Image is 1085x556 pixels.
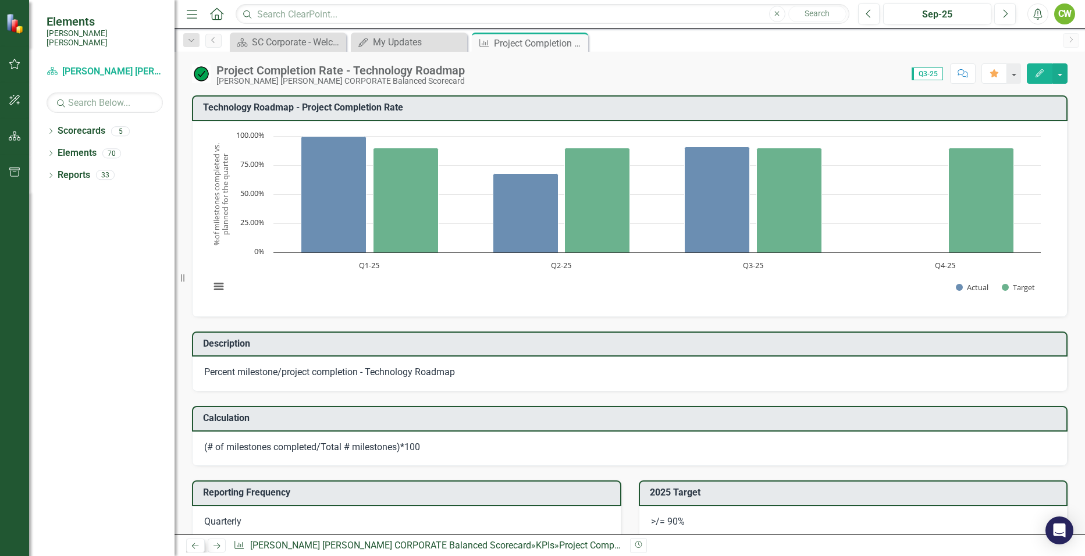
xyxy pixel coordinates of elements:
g: Target, bar series 2 of 2 with 4 bars. [373,148,1014,252]
text: Q4-25 [935,260,955,270]
path: Q1-25, 90. Target. [373,148,439,252]
div: Open Intercom Messenger [1045,516,1073,544]
div: SC Corporate - Welcome to ClearPoint [252,35,343,49]
span: >/= 90% [651,516,685,527]
div: (# of milestones completed/Total # milestones)*100 [204,441,1055,454]
svg: Interactive chart [204,130,1047,305]
div: Quarterly [192,506,621,541]
text: 0% [254,246,265,256]
div: 70 [102,148,121,158]
path: Q2-25, 68. Actual. [493,173,558,252]
button: Show Actual [956,282,988,293]
text: 75.00% [240,159,265,169]
img: ClearPoint Strategy [6,13,26,34]
h3: Reporting Frequency [203,487,614,498]
div: Chart. Highcharts interactive chart. [204,130,1055,305]
text: 100.00% [236,130,265,140]
span: Search [805,9,830,18]
small: [PERSON_NAME] [PERSON_NAME] [47,28,163,48]
h3: Technology Roadmap - Project Completion Rate [203,102,1061,113]
a: KPIs [536,540,554,551]
a: Elements [58,147,97,160]
text: 50.00% [240,188,265,198]
span: Elements [47,15,163,28]
button: CW [1054,3,1075,24]
span: Q3-25 [912,67,943,80]
text: Q2-25 [551,260,571,270]
a: [PERSON_NAME] [PERSON_NAME] CORPORATE Balanced Scorecard [47,65,163,79]
div: Project Completion Rate - Technology Roadmap [559,540,755,551]
button: Sep-25 [883,3,992,24]
text: %of milestones completed vs. planned for the quarter [211,143,230,245]
text: 25.00% [240,217,265,227]
a: [PERSON_NAME] [PERSON_NAME] CORPORATE Balanced Scorecard [250,540,531,551]
text: Q1-25 [359,260,379,270]
div: Project Completion Rate - Technology Roadmap [494,36,585,51]
a: SC Corporate - Welcome to ClearPoint [233,35,343,49]
path: Q2-25, 90. Target. [565,148,630,252]
button: Show Target [1002,282,1036,293]
div: Sep-25 [887,8,988,22]
h3: Calculation [203,413,1061,423]
a: Scorecards [58,124,105,138]
a: My Updates [354,35,464,49]
div: Project Completion Rate - Technology Roadmap [216,64,465,77]
button: Search [788,6,846,22]
path: Q3-25, 91. Actual. [685,147,750,252]
input: Search ClearPoint... [236,4,849,24]
p: Percent milestone/project completion - Technology Roadmap [204,366,1055,379]
div: My Updates [373,35,464,49]
div: » » [233,539,621,553]
path: Q1-25, 100. Actual. [301,136,367,252]
h3: 2025 Target [650,487,1061,498]
h3: Description [203,338,1061,349]
div: 5 [111,126,130,136]
div: [PERSON_NAME] [PERSON_NAME] CORPORATE Balanced Scorecard [216,77,465,85]
path: Q4-25, 90. Target. [949,148,1014,252]
path: Q3-25, 90. Target. [757,148,822,252]
img: On Target [192,65,211,83]
a: Reports [58,169,90,182]
input: Search Below... [47,92,163,113]
text: Q3-25 [743,260,763,270]
div: 33 [96,170,115,180]
button: View chart menu, Chart [211,279,227,295]
g: Actual, bar series 1 of 2 with 4 bars. [301,136,946,253]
